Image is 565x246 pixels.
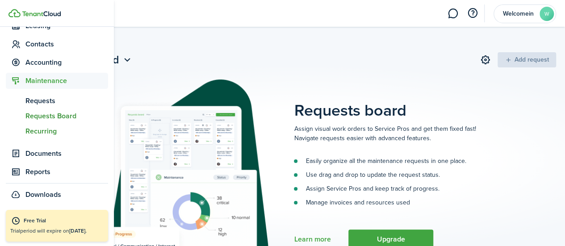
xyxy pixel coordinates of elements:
li: Easily organize all the maintenance requests in one place. [294,156,499,166]
span: Recurring [25,126,108,137]
img: TenantCloud [22,11,61,17]
avatar-text: W [540,7,554,21]
li: Use drag and drop to update the request status. [294,170,499,179]
placeholder-page-title: Requests board [294,79,556,120]
a: Recurring [6,124,108,139]
span: Requests Board [25,111,108,121]
p: Trial [10,227,104,235]
span: Maintenance [25,75,108,86]
span: period will expire on [20,227,87,235]
span: Documents [25,148,108,159]
b: [DATE]. [69,227,87,235]
a: Free TrialTrialperiod will expire on[DATE]. [6,210,108,242]
span: Contacts [25,39,108,50]
span: Downloads [25,189,61,200]
a: Learn more [294,235,331,243]
li: Assign Service Pros and keep track of progress. [294,184,499,193]
a: Messaging [444,2,461,25]
button: Open resource center [465,6,480,21]
span: Welcomein [500,11,536,17]
a: Reports [6,164,108,180]
img: TenantCloud [8,9,21,17]
span: Accounting [25,57,108,68]
a: Requests [6,93,108,108]
p: Assign visual work orders to Service Pros and get them fixed fast! Navigate requests easier with ... [294,124,499,143]
span: Reports [25,167,108,177]
div: Free Trial [24,217,104,225]
li: Manage invoices and resources used [294,198,499,207]
span: Requests [25,96,108,106]
a: Requests Board [6,108,108,124]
